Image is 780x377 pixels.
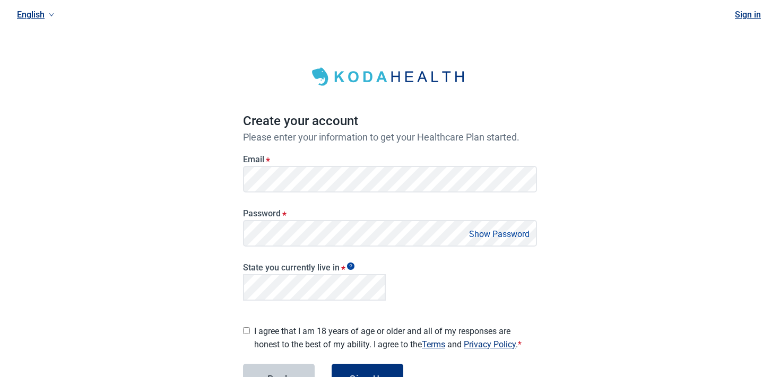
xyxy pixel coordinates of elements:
img: Koda Health [305,64,475,90]
span: Required field [518,339,522,349]
a: Privacy Policy [464,339,516,349]
span: Show tooltip [347,262,354,270]
a: Terms [422,339,445,349]
button: Show Password [466,227,533,241]
h1: Create your account [243,111,537,131]
a: Current language: English [13,6,58,23]
label: I agree that I am 18 years of age or older and all of my responses are honest to the best of my a... [254,325,537,351]
p: Please enter your information to get your Healthcare Plan started. [243,131,537,143]
label: Email [243,154,537,164]
span: down [49,12,54,17]
label: State you currently live in [243,262,386,273]
label: Password [243,208,537,218]
a: Sign in [735,10,761,20]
